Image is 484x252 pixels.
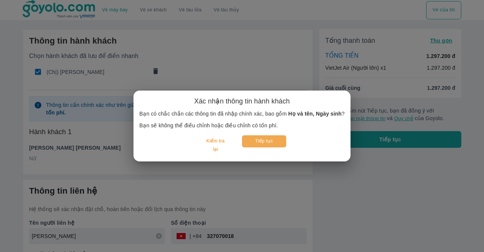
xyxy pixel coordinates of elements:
b: Họ và tên, Ngày sinh [288,111,341,117]
p: Bạn có chắc chắn các thông tin đã nhập chính xác, bao gồm ? [140,110,345,117]
p: Bạn sẽ không thể điều chỉnh hoặc điều chỉnh có tốn phí. [140,122,345,129]
button: Tiếp tục [242,135,286,147]
h6: Xác nhận thông tin hành khách [194,97,290,106]
button: Kiểm tra lại [198,135,233,155]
